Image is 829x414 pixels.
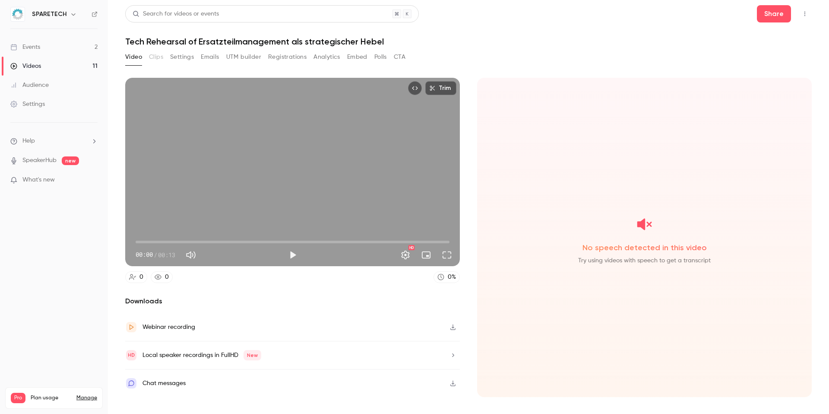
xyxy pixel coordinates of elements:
span: new [62,156,79,165]
a: SpeakerHub [22,156,57,165]
button: Analytics [313,50,340,64]
div: Videos [10,62,41,70]
button: Play [284,246,301,264]
a: 0 [125,271,147,283]
span: / [154,250,157,259]
div: 0 [139,273,143,282]
img: SPARETECH [11,7,25,21]
button: Share [757,5,791,22]
span: Try using videos with speech to get a transcript [484,256,805,265]
button: CTA [394,50,405,64]
button: Registrations [268,50,307,64]
h6: SPARETECH [32,10,66,19]
button: Embed video [408,81,422,95]
a: 0 [151,271,173,283]
button: Mute [182,246,199,264]
li: help-dropdown-opener [10,137,98,146]
div: HD [408,245,414,250]
span: No speech detected in this video [484,242,805,253]
span: 00:13 [158,250,175,259]
span: Plan usage [31,395,71,401]
span: 00:00 [136,250,153,259]
button: UTM builder [226,50,261,64]
button: Trim [425,81,456,95]
div: Chat messages [142,378,186,389]
div: Audience [10,81,49,89]
button: Full screen [438,246,456,264]
button: Video [125,50,142,64]
span: Pro [11,393,25,403]
button: Embed [347,50,367,64]
h1: Tech Rehearsal of Ersatzteilmanagement als strategischer Hebel [125,36,812,47]
div: Settings [10,100,45,108]
div: 0 [165,273,169,282]
button: Settings [397,246,414,264]
a: 0% [433,271,460,283]
button: Polls [374,50,387,64]
span: Help [22,137,35,146]
iframe: Noticeable Trigger [87,176,98,184]
span: New [244,350,261,360]
h2: Downloads [125,296,460,306]
div: 0 % [448,273,456,282]
button: Settings [170,50,194,64]
div: Events [10,43,40,51]
div: Webinar recording [142,322,195,332]
span: Clips [149,53,163,62]
button: Top Bar Actions [798,7,812,21]
button: Turn on miniplayer [418,246,435,264]
div: Search for videos or events [133,10,219,19]
div: 00:00 [136,250,175,259]
a: Manage [76,395,97,401]
button: Emails [201,50,219,64]
div: Local speaker recordings in FullHD [142,350,261,360]
span: What's new [22,175,55,185]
